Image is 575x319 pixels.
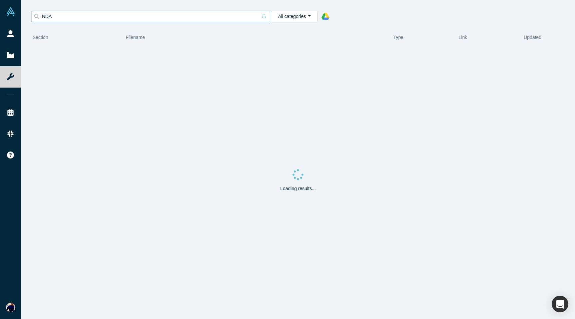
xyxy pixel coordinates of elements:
button: All categories [271,11,318,22]
img: Vivek Pratap Singh's Account [6,303,15,312]
span: Updated [524,35,541,40]
span: Type [393,35,403,40]
span: Link [459,35,467,40]
span: Filename [126,35,145,40]
span: Section [33,35,48,40]
img: Alchemist Vault Logo [6,7,15,16]
p: Loading results... [280,185,316,192]
input: Search by filename, keyword or topic [41,12,257,21]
